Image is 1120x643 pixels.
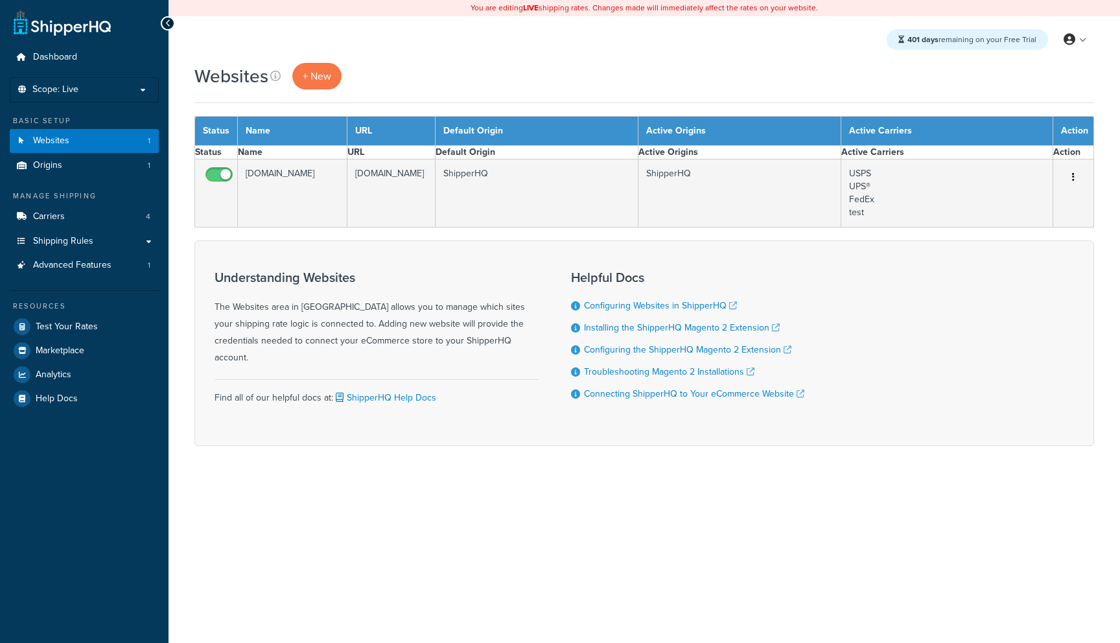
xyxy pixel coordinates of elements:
[436,159,638,228] td: ShipperHQ
[215,379,539,406] div: Find all of our helpful docs at:
[887,29,1048,50] div: remaining on your Free Trial
[32,84,78,95] span: Scope: Live
[10,154,159,178] li: Origins
[638,159,841,228] td: ShipperHQ
[333,391,436,404] a: ShipperHQ Help Docs
[638,146,841,159] th: Active Origins
[303,69,331,84] span: + New
[33,52,77,63] span: Dashboard
[148,160,150,171] span: 1
[841,146,1053,159] th: Active Carriers
[571,270,804,285] h3: Helpful Docs
[14,10,111,36] a: ShipperHQ Home
[238,159,347,228] td: [DOMAIN_NAME]
[10,339,159,362] a: Marketplace
[36,321,98,333] span: Test Your Rates
[148,135,150,146] span: 1
[148,260,150,271] span: 1
[33,260,111,271] span: Advanced Features
[10,229,159,253] a: Shipping Rules
[584,365,754,379] a: Troubleshooting Magento 2 Installations
[841,159,1053,228] td: USPS UPS® FedEx test
[33,211,65,222] span: Carriers
[10,387,159,410] a: Help Docs
[215,270,539,285] h3: Understanding Websites
[10,363,159,386] a: Analytics
[36,369,71,380] span: Analytics
[10,253,159,277] li: Advanced Features
[841,117,1053,146] th: Active Carriers
[238,117,347,146] th: Name
[347,159,436,228] td: [DOMAIN_NAME]
[584,387,804,401] a: Connecting ShipperHQ to Your eCommerce Website
[33,160,62,171] span: Origins
[10,253,159,277] a: Advanced Features 1
[436,117,638,146] th: Default Origin
[36,345,84,357] span: Marketplace
[10,129,159,153] li: Websites
[292,63,342,89] a: + New
[10,205,159,229] a: Carriers 4
[10,45,159,69] a: Dashboard
[33,135,69,146] span: Websites
[238,146,347,159] th: Name
[584,343,791,357] a: Configuring the ShipperHQ Magento 2 Extension
[10,154,159,178] a: Origins 1
[10,129,159,153] a: Websites 1
[347,146,436,159] th: URL
[146,211,150,222] span: 4
[33,236,93,247] span: Shipping Rules
[215,270,539,366] div: The Websites area in [GEOGRAPHIC_DATA] allows you to manage which sites your shipping rate logic ...
[436,146,638,159] th: Default Origin
[194,64,268,89] h1: Websites
[10,301,159,312] div: Resources
[907,34,939,45] strong: 401 days
[584,321,780,334] a: Installing the ShipperHQ Magento 2 Extension
[523,2,539,14] b: LIVE
[195,146,238,159] th: Status
[584,299,737,312] a: Configuring Websites in ShipperHQ
[638,117,841,146] th: Active Origins
[195,117,238,146] th: Status
[1053,146,1094,159] th: Action
[347,117,436,146] th: URL
[10,191,159,202] div: Manage Shipping
[10,115,159,126] div: Basic Setup
[1053,117,1094,146] th: Action
[10,205,159,229] li: Carriers
[36,393,78,404] span: Help Docs
[10,315,159,338] a: Test Your Rates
